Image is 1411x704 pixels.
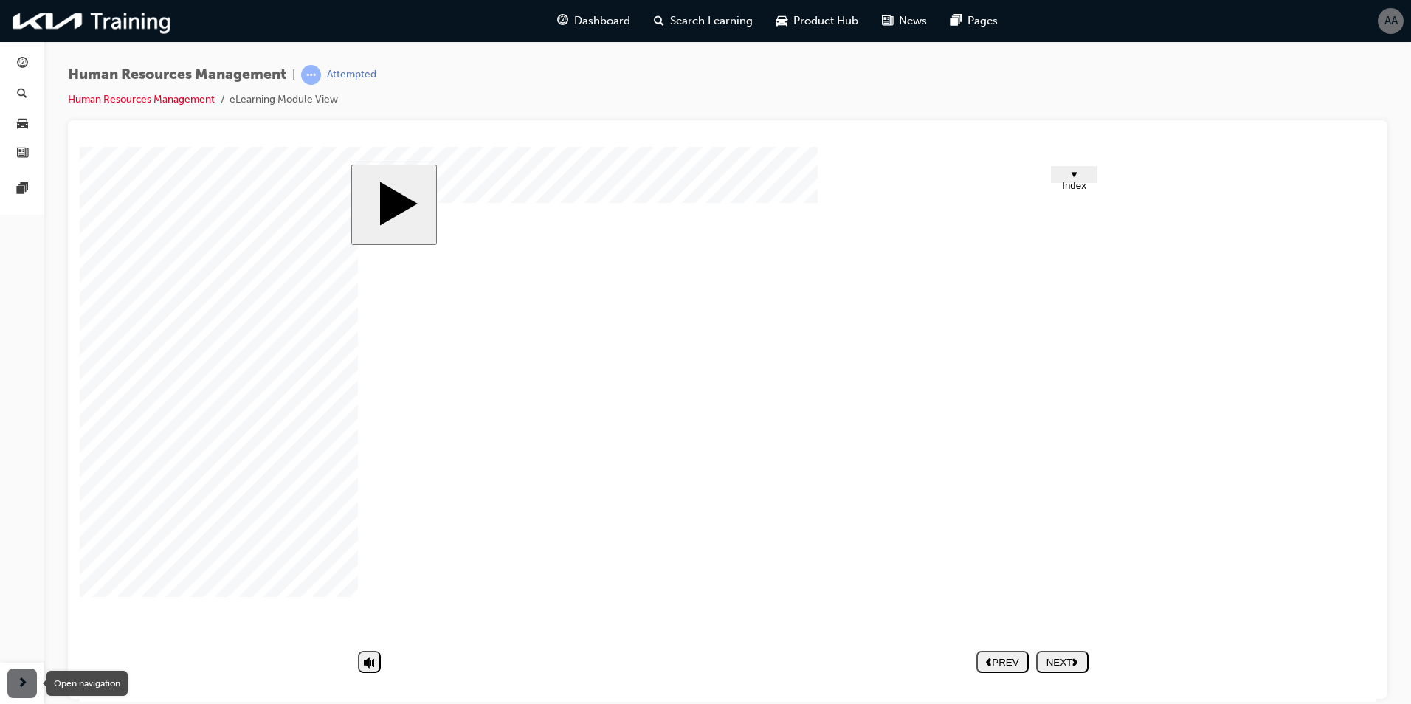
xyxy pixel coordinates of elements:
[545,6,642,36] a: guage-iconDashboard
[776,12,787,30] span: car-icon
[642,6,765,36] a: search-iconSearch Learning
[17,183,28,196] span: pages-icon
[870,6,939,36] a: news-iconNews
[882,12,893,30] span: news-icon
[272,18,1024,538] div: Human Resources Management(Australia) Start Course
[1378,8,1404,34] button: AA
[17,148,28,161] span: news-icon
[17,117,28,131] span: car-icon
[17,674,28,693] span: next-icon
[7,6,177,36] img: kia-training
[46,671,128,696] div: Open navigation
[793,13,858,30] span: Product Hub
[654,12,664,30] span: search-icon
[670,13,753,30] span: Search Learning
[68,93,215,106] a: Human Resources Management
[557,12,568,30] span: guage-icon
[17,88,27,101] span: search-icon
[68,66,286,83] span: Human Resources Management
[230,92,338,108] li: eLearning Module View
[967,13,998,30] span: Pages
[272,18,357,98] button: Start
[574,13,630,30] span: Dashboard
[327,68,376,82] div: Attempted
[939,6,1010,36] a: pages-iconPages
[1384,13,1398,30] span: AA
[17,58,28,71] span: guage-icon
[301,65,321,85] span: learningRecordVerb_ATTEMPT-icon
[951,12,962,30] span: pages-icon
[765,6,870,36] a: car-iconProduct Hub
[899,13,927,30] span: News
[292,66,295,83] span: |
